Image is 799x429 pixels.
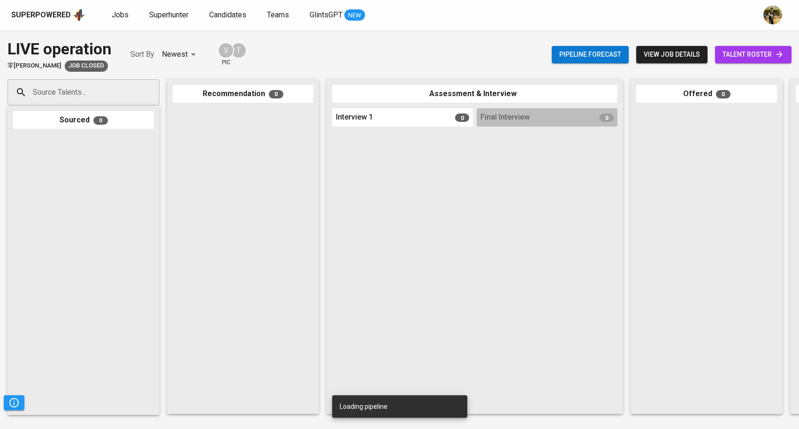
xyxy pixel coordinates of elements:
[455,113,469,122] span: 0
[480,112,530,123] span: Final Interview
[636,46,708,63] button: view job details
[269,90,283,98] span: 0
[130,49,154,60] p: Sort By
[310,9,365,21] a: GlintsGPT NEW
[218,42,234,59] div: V
[154,91,156,93] button: Open
[209,9,248,21] a: Candidates
[8,38,112,60] div: LIVE operation
[73,8,85,22] img: app logo
[715,46,791,63] a: talent roster
[310,10,342,19] span: GlintsGPT
[11,8,85,22] a: Superpoweredapp logo
[112,10,129,19] span: Jobs
[336,112,373,123] span: Interview 1
[4,395,24,410] button: Pipeline Triggers
[559,49,621,60] span: Pipeline forecast
[636,85,777,103] div: Offered
[65,60,108,72] div: Job already placed by Glints
[162,49,188,60] p: Newest
[332,85,617,103] div: Assessment & Interview
[763,6,782,24] img: yongcheng@glints.com
[162,46,199,63] div: Newest
[112,9,130,21] a: Jobs
[209,10,246,19] span: Candidates
[65,61,108,70] span: Job Closed
[723,49,784,60] span: talent roster
[149,10,189,19] span: Superhunter
[13,111,154,129] div: Sourced
[600,113,614,122] span: 0
[716,90,731,98] span: 0
[173,85,313,103] div: Recommendation
[644,49,700,60] span: view job details
[267,10,289,19] span: Teams
[230,42,247,59] div: T
[218,42,234,67] div: pic
[267,9,291,21] a: Teams
[11,10,71,21] div: Superpowered
[8,61,61,70] span: 零[PERSON_NAME]
[340,398,388,415] div: Loading pipeline
[552,46,629,63] button: Pipeline forecast
[93,116,108,125] span: 0
[344,11,365,20] span: NEW
[149,9,190,21] a: Superhunter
